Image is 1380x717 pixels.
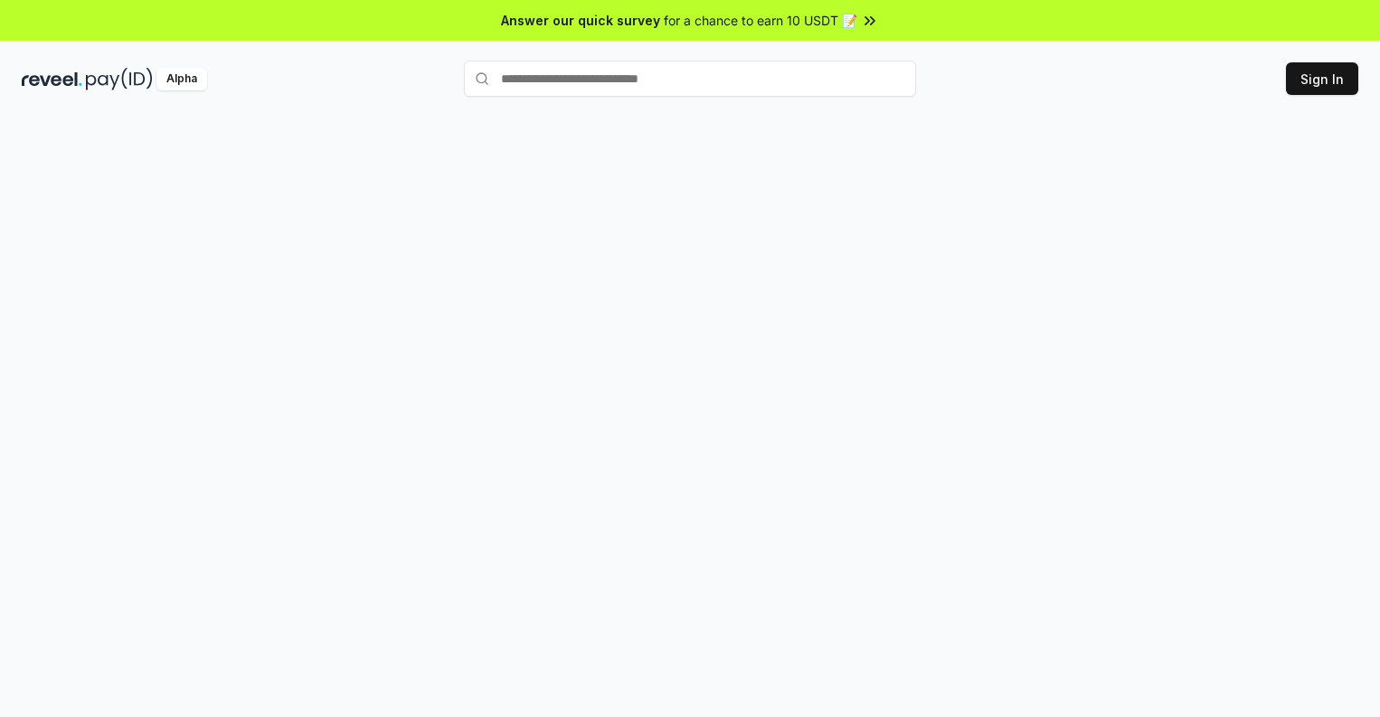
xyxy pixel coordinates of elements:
[664,11,857,30] span: for a chance to earn 10 USDT 📝
[156,68,207,90] div: Alpha
[1286,62,1358,95] button: Sign In
[22,68,82,90] img: reveel_dark
[86,68,153,90] img: pay_id
[501,11,660,30] span: Answer our quick survey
